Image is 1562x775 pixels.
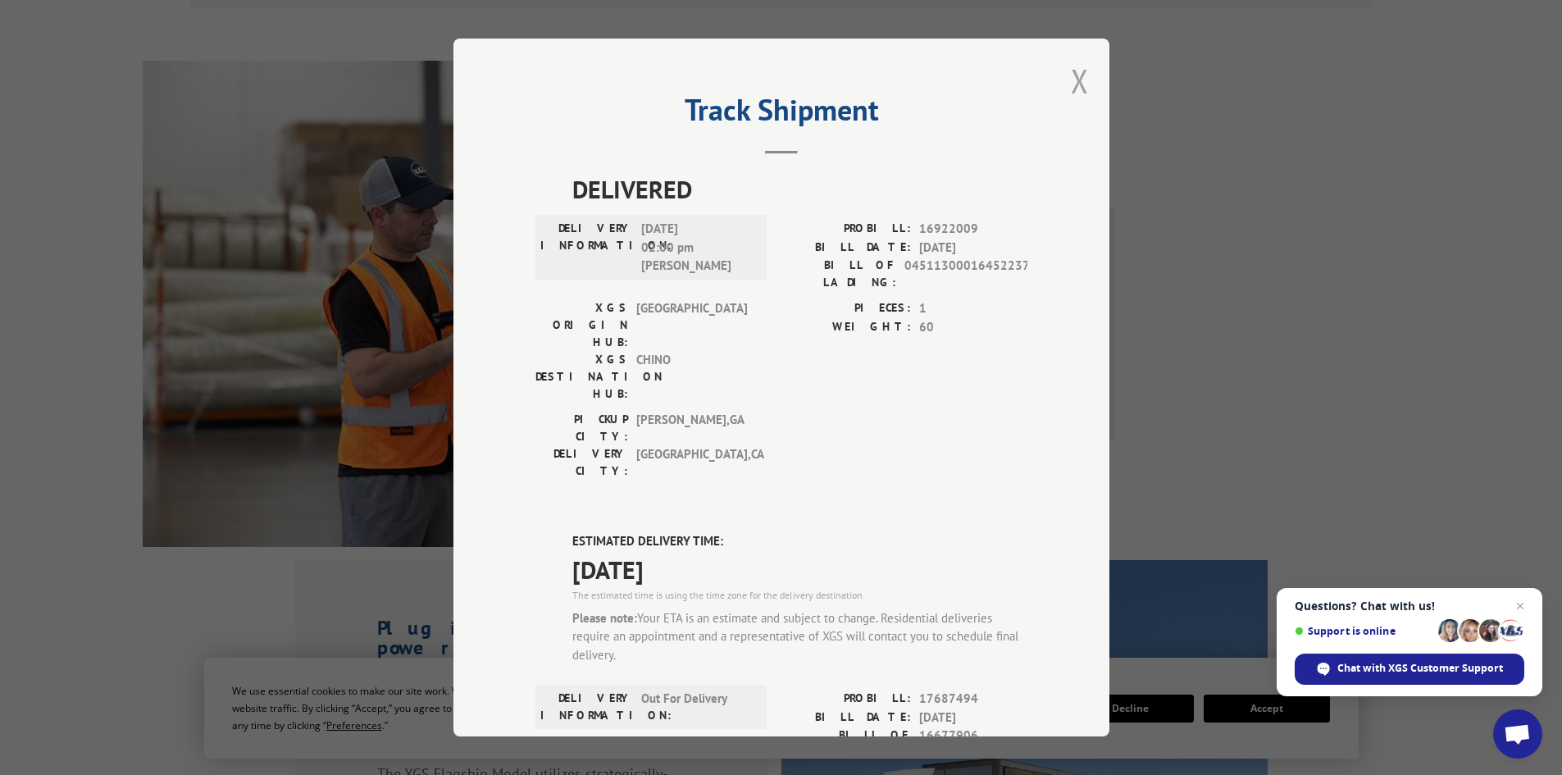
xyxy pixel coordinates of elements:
span: 16677906 [919,727,1027,761]
span: 60 [919,318,1027,337]
label: ESTIMATED DELIVERY TIME: [572,532,1027,551]
span: Chat with XGS Customer Support [1337,661,1503,676]
label: BILL DATE: [781,709,911,727]
label: BILL OF LADING: [781,257,896,291]
span: Questions? Chat with us! [1295,599,1524,613]
div: The estimated time is using the time zone for the delivery destination. [572,588,1027,603]
label: PICKUP CITY: [535,411,628,445]
span: Close chat [1510,596,1530,616]
span: 17687494 [919,690,1027,709]
span: [DATE] [572,551,1027,588]
label: PROBILL: [781,690,911,709]
span: 16922009 [919,220,1027,239]
strong: Please note: [572,610,637,626]
span: [GEOGRAPHIC_DATA] , CA [636,445,747,480]
span: [PERSON_NAME] , GA [636,411,747,445]
label: DELIVERY INFORMATION: [540,220,633,276]
label: XGS DESTINATION HUB: [535,351,628,403]
h2: Track Shipment [535,98,1027,130]
label: DELIVERY INFORMATION: [540,690,633,724]
span: [DATE] 02:00 pm [PERSON_NAME] [641,220,752,276]
div: Your ETA is an estimate and subject to change. Residential deliveries require an appointment and ... [572,609,1027,665]
span: CHINO [636,351,747,403]
label: XGS ORIGIN HUB: [535,299,628,351]
label: WEIGHT: [781,318,911,337]
span: 1 [919,299,1027,318]
div: Chat with XGS Customer Support [1295,654,1524,685]
button: Close modal [1071,59,1089,103]
span: [GEOGRAPHIC_DATA] [636,299,747,351]
label: DELIVERY CITY: [535,445,628,480]
label: PIECES: [781,299,911,318]
span: 04511300016452237 [904,257,1027,291]
label: PROBILL: [781,220,911,239]
label: BILL OF LADING: [781,727,911,761]
span: Out For Delivery [641,690,752,724]
label: BILL DATE: [781,239,911,258]
span: Support is online [1295,625,1432,637]
span: DELIVERED [572,171,1027,207]
span: [DATE] [919,239,1027,258]
span: [DATE] [919,709,1027,727]
div: Open chat [1493,709,1542,759]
